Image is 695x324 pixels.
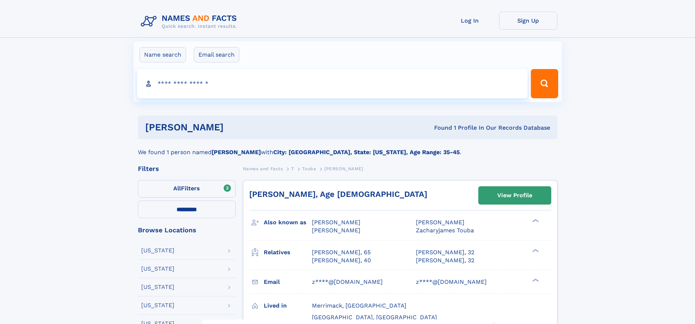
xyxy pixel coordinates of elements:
[264,246,312,259] h3: Relatives
[138,139,557,157] div: We found 1 person named with .
[479,187,551,204] a: View Profile
[243,164,283,173] a: Names and Facts
[497,187,532,204] div: View Profile
[312,219,360,226] span: [PERSON_NAME]
[173,185,181,192] span: All
[329,124,550,132] div: Found 1 Profile In Our Records Database
[141,266,174,272] div: [US_STATE]
[530,218,539,223] div: ❯
[530,248,539,253] div: ❯
[138,180,236,198] label: Filters
[312,314,437,321] span: [GEOGRAPHIC_DATA], [GEOGRAPHIC_DATA]
[302,166,316,171] span: Touba
[312,227,360,234] span: [PERSON_NAME]
[416,248,474,256] a: [PERSON_NAME], 32
[441,12,499,30] a: Log In
[194,47,239,62] label: Email search
[291,164,294,173] a: T
[499,12,557,30] a: Sign Up
[212,149,261,156] b: [PERSON_NAME]
[302,164,316,173] a: Touba
[324,166,363,171] span: [PERSON_NAME]
[531,69,558,98] button: Search Button
[312,248,371,256] a: [PERSON_NAME], 65
[312,256,371,264] a: [PERSON_NAME], 40
[264,276,312,288] h3: Email
[416,219,464,226] span: [PERSON_NAME]
[291,166,294,171] span: T
[273,149,460,156] b: City: [GEOGRAPHIC_DATA], State: [US_STATE], Age Range: 35-45
[141,302,174,308] div: [US_STATE]
[141,248,174,254] div: [US_STATE]
[141,284,174,290] div: [US_STATE]
[416,227,474,234] span: Zacharyjames Touba
[264,300,312,312] h3: Lived in
[138,12,243,31] img: Logo Names and Facts
[137,69,528,98] input: search input
[139,47,186,62] label: Name search
[530,278,539,282] div: ❯
[312,302,406,309] span: Merrimack, [GEOGRAPHIC_DATA]
[138,165,236,172] div: Filters
[145,123,329,132] h1: [PERSON_NAME]
[249,190,427,199] a: [PERSON_NAME], Age [DEMOGRAPHIC_DATA]
[138,227,236,233] div: Browse Locations
[416,256,474,264] a: [PERSON_NAME], 32
[264,216,312,229] h3: Also known as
